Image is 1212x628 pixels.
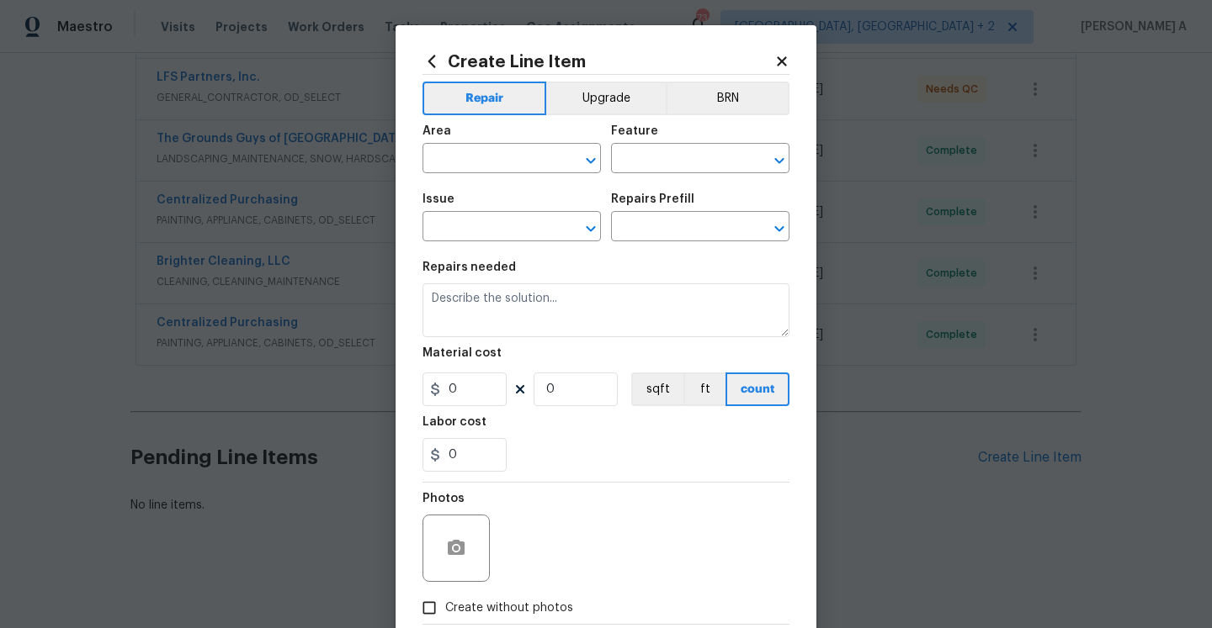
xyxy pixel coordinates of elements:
button: Repair [423,82,546,115]
h5: Repairs needed [423,261,516,273]
h5: Issue [423,193,454,205]
button: sqft [631,372,683,406]
h5: Material cost [423,347,502,359]
h5: Repairs Prefill [611,193,694,205]
button: BRN [666,82,789,115]
h5: Feature [611,125,658,137]
button: ft [683,372,726,406]
button: Upgrade [546,82,667,115]
h5: Photos [423,493,465,504]
h2: Create Line Item [423,52,774,71]
span: Create without photos [445,599,573,617]
button: Open [579,149,603,172]
button: Open [768,149,791,172]
button: count [726,372,789,406]
button: Open [768,217,791,240]
h5: Area [423,125,451,137]
h5: Labor cost [423,416,486,428]
button: Open [579,217,603,240]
